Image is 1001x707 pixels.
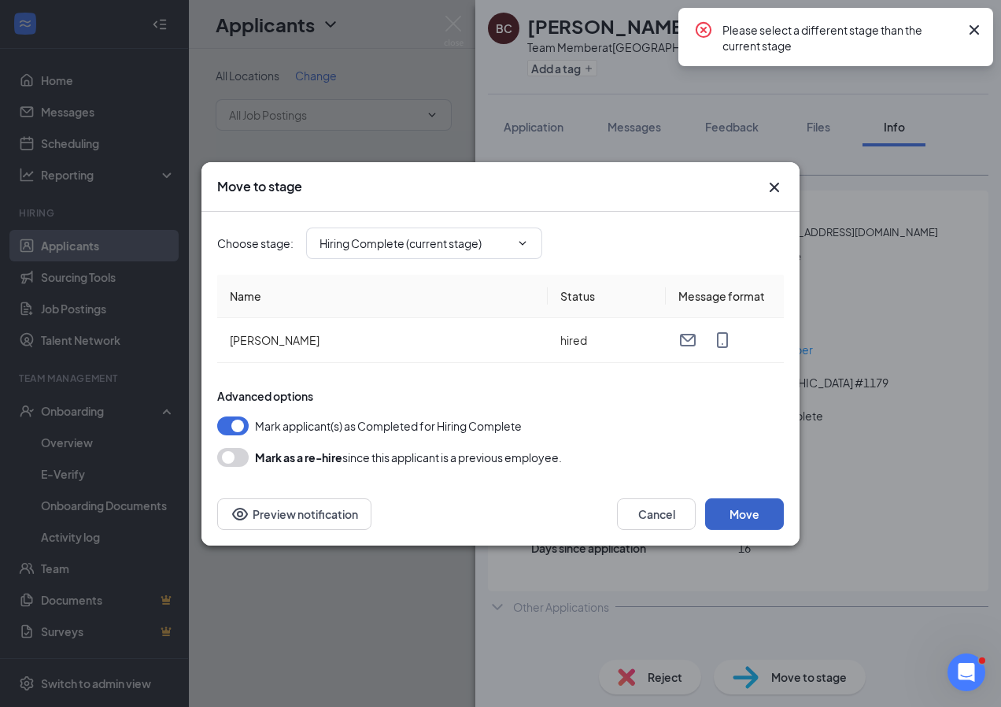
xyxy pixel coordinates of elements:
th: Name [217,275,548,318]
h3: Move to stage [217,178,302,195]
div: since this applicant is a previous employee. [255,448,562,467]
svg: ChevronDown [516,237,529,250]
b: Mark as a re-hire [255,450,342,465]
button: Cancel [617,498,696,530]
svg: CrossCircle [694,20,713,39]
svg: Eye [231,505,249,524]
svg: MobileSms [713,331,732,350]
div: Advanced options [217,388,784,404]
span: [PERSON_NAME] [230,333,320,347]
svg: Cross [965,20,984,39]
span: Choose stage : [217,235,294,252]
iframe: Intercom live chat [947,653,985,691]
svg: Email [678,331,697,350]
svg: Cross [765,178,784,197]
td: hired [548,318,666,363]
th: Message format [666,275,784,318]
button: Preview notificationEye [217,498,371,530]
span: Mark applicant(s) as Completed for Hiring Complete [255,416,522,435]
th: Status [548,275,666,318]
button: Close [765,178,784,197]
div: Please select a different stage than the current stage [722,20,959,54]
button: Move [705,498,784,530]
